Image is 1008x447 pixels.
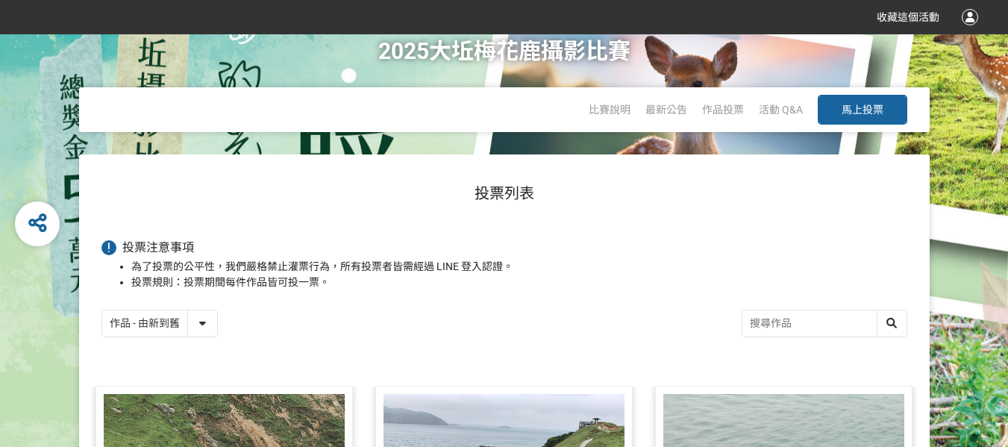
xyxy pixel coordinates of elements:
span: 投票注意事項 [122,240,194,254]
li: 為了投票的公平性，我們嚴格禁止灌票行為，所有投票者皆需經過 LINE 登入認證。 [131,259,907,275]
a: 最新公告 [645,104,687,116]
a: 作品投票 [702,104,744,116]
span: 馬上投票 [842,104,883,116]
h1: 2025大坵梅花鹿攝影比賽 [378,16,630,87]
a: 比賽說明 [589,104,630,116]
h1: 投票列表 [101,184,907,202]
button: 馬上投票 [818,95,907,125]
a: 活動 Q&A [759,104,803,116]
li: 投票規則：投票期間每件作品皆可投一票。 [131,275,907,290]
span: 收藏這個活動 [877,11,939,23]
input: 搜尋作品 [742,310,907,337]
